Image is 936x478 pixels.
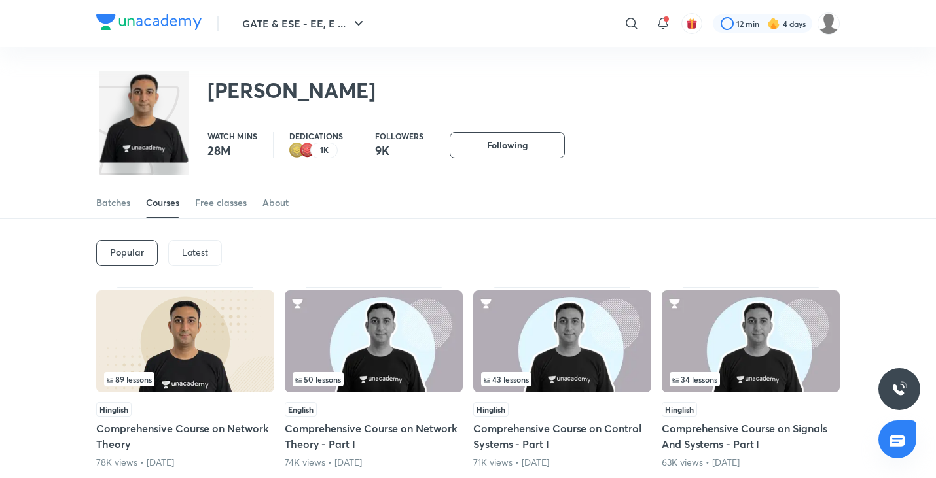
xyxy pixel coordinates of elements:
span: Hinglish [473,402,509,417]
button: GATE & ESE - EE, E ... [234,10,374,37]
div: infocontainer [481,372,643,386]
div: Comprehensive Course on Network Theory - Part I [285,287,463,469]
span: English [285,402,317,417]
img: Tarun Kumar [818,12,840,35]
div: 74K views • 3 years ago [285,456,463,469]
a: About [262,187,289,218]
p: Followers [375,132,423,140]
div: infosection [293,372,455,386]
img: Company Logo [96,14,202,30]
div: Comprehensive Course on Signals And Systems - Part I [662,287,840,469]
button: avatar [681,13,702,34]
div: left [293,372,455,386]
img: Thumbnail [662,290,840,392]
span: 50 lessons [295,375,341,383]
img: Thumbnail [96,290,274,392]
span: Hinglish [662,402,697,417]
div: infocontainer [104,372,266,386]
a: Free classes [195,187,247,218]
p: 28M [207,143,257,158]
div: infocontainer [670,372,832,386]
h2: [PERSON_NAME] [207,77,376,103]
div: Courses [146,196,179,209]
img: educator badge1 [300,143,315,158]
h5: Comprehensive Course on Signals And Systems - Part I [662,420,840,452]
p: Dedications [289,132,343,140]
span: 34 lessons [672,375,717,383]
div: 71K views • 4 years ago [473,456,651,469]
div: Comprehensive Course on Control Systems - Part I [473,287,651,469]
p: 1K [320,146,329,155]
div: infosection [104,372,266,386]
span: Hinglish [96,402,132,417]
div: left [481,372,643,386]
a: Courses [146,187,179,218]
div: 63K views • 3 years ago [662,456,840,469]
a: Batches [96,187,130,218]
div: left [104,372,266,386]
img: avatar [686,18,698,29]
span: 89 lessons [107,375,152,383]
div: About [262,196,289,209]
img: ttu [891,381,907,397]
div: left [670,372,832,386]
span: 43 lessons [484,375,529,383]
h5: Comprehensive Course on Network Theory - Part I [285,420,463,452]
p: 9K [375,143,423,158]
p: Latest [182,247,208,258]
img: educator badge2 [289,143,305,158]
div: Comprehensive Course on Network Theory [96,287,274,469]
span: Following [487,139,528,152]
div: infosection [481,372,643,386]
a: Company Logo [96,14,202,33]
img: class [99,73,189,163]
img: Thumbnail [285,290,463,392]
h5: Comprehensive Course on Network Theory [96,420,274,452]
img: Thumbnail [473,290,651,392]
div: Batches [96,196,130,209]
div: 78K views • 1 year ago [96,456,274,469]
div: infocontainer [293,372,455,386]
p: Watch mins [207,132,257,140]
h5: Comprehensive Course on Control Systems - Part I [473,420,651,452]
div: Free classes [195,196,247,209]
div: infosection [670,372,832,386]
button: Following [450,132,565,158]
img: streak [767,17,780,30]
h6: Popular [110,247,144,258]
